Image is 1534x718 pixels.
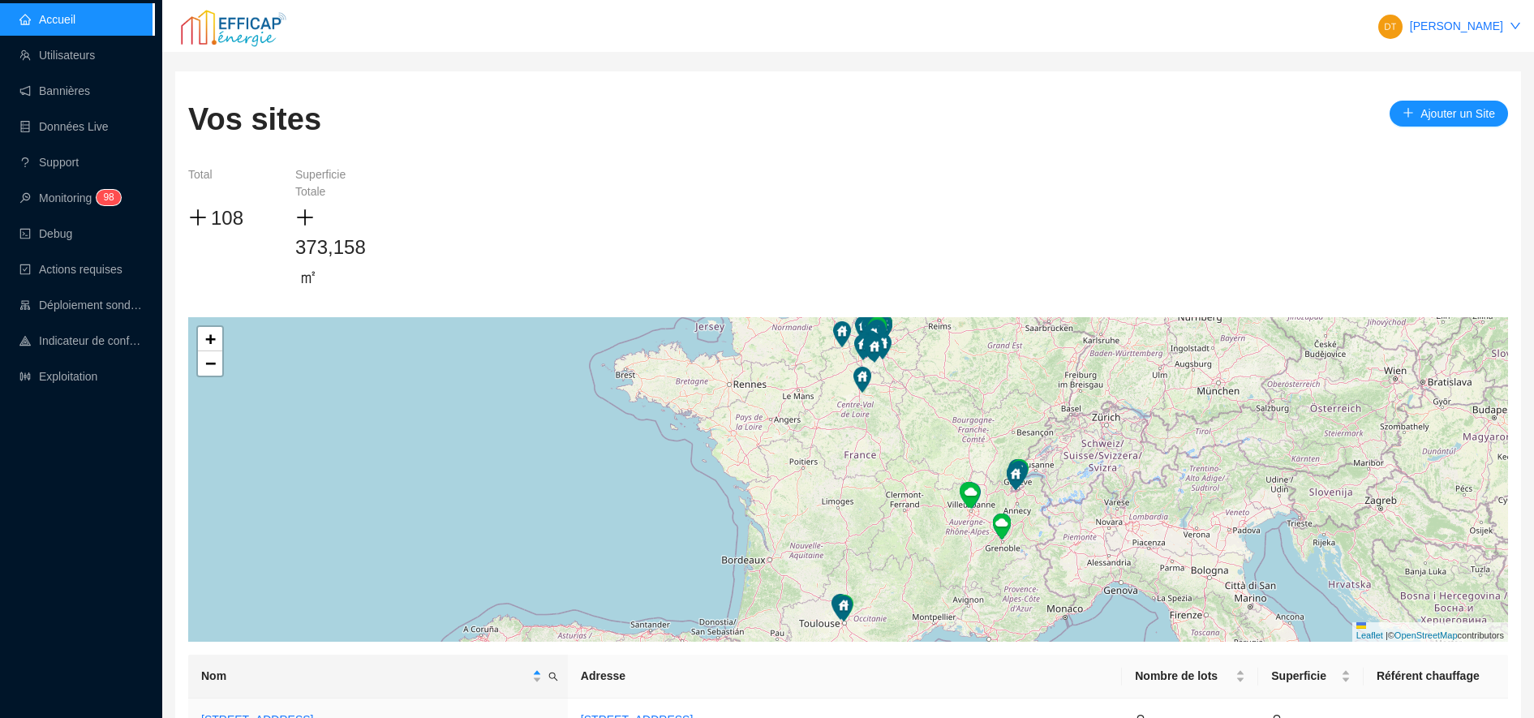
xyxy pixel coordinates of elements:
a: notificationBannières [19,84,90,97]
a: heat-mapIndicateur de confort [19,334,143,347]
img: Marker [1007,464,1025,490]
span: search [545,664,561,688]
img: Marker [1010,461,1028,487]
span: check-square [19,264,31,275]
a: slidersExploitation [19,370,97,383]
img: Marker [1008,459,1026,485]
th: Adresse [568,655,1122,699]
span: plus [295,208,315,227]
th: Référent chauffage [1364,655,1508,699]
img: Marker [864,334,882,360]
img: Marker [862,333,880,359]
div: Superficie Totale [295,166,376,200]
span: 108 [211,207,243,229]
img: Marker [868,320,886,346]
img: Marker [833,321,851,347]
a: homeAccueil [19,13,75,26]
img: Marker [836,595,853,621]
img: Marker [854,334,872,360]
img: Marker [864,324,882,350]
img: Marker [864,335,882,361]
span: − [205,353,216,373]
span: + [205,329,216,349]
img: Marker [1009,459,1027,485]
img: Marker [866,321,884,347]
span: Ajouter un Site [1420,105,1495,123]
img: Marker [857,332,875,358]
img: Marker [1010,459,1028,485]
img: Marker [853,367,871,393]
span: Superficie [1271,668,1338,685]
a: teamUtilisateurs [19,49,95,62]
a: questionSupport [19,156,79,169]
a: [PERSON_NAME] [1410,19,1503,32]
img: Marker [863,333,881,359]
span: Nom [201,668,529,685]
div: © contributors [1352,622,1508,643]
img: Marker [960,482,978,508]
th: Nombre de lots [1122,655,1258,699]
img: Marker [962,483,980,509]
span: | [1386,630,1388,640]
img: Marker [866,337,883,363]
img: Marker [835,595,853,621]
a: Zoom in [198,327,222,351]
sup: 98 [97,190,120,205]
a: Leaflet [1356,622,1504,640]
a: codeDebug [19,227,72,240]
img: Marker [1011,459,1029,485]
th: Nom [188,655,568,699]
button: [PERSON_NAME] [1364,13,1534,39]
span: ㎡ [299,262,318,291]
a: databaseDonnées Live [19,120,109,133]
a: Zoom out [198,351,222,376]
span: plus [1403,107,1414,118]
span: search [548,672,558,681]
img: Marker [862,333,879,359]
span: Nombre de lots [1135,668,1232,685]
div: Total [188,166,269,200]
h1: Vos sites [188,101,321,138]
a: monitorMonitoring98 [19,191,116,204]
span: 9 [103,191,109,203]
span: 8 [109,191,114,203]
a: clusterDéploiement sondes [19,299,143,312]
a: OpenStreetMap [1394,630,1458,640]
th: Superficie [1258,655,1364,699]
span: down [1510,20,1521,32]
span: 373,158 [295,236,366,258]
img: Marker [863,334,881,360]
button: Ajouter un Site [1390,101,1508,127]
img: Marker [855,316,873,342]
img: Marker [861,330,879,356]
img: Marker [993,514,1011,540]
img: Marker [831,594,849,620]
img: Marker [862,316,879,342]
img: Marker [867,319,885,345]
span: Actions requises [39,263,122,276]
span: plus [188,208,208,227]
img: 2981029137bd9adc7ef444d02ba177fd [1378,15,1403,39]
img: Marker [874,333,892,359]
